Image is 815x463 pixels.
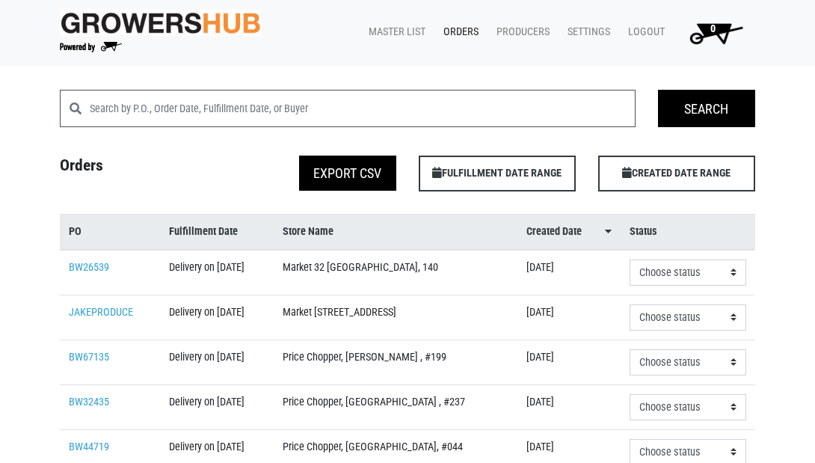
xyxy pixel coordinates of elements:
td: [DATE] [517,250,621,295]
td: Delivery on [DATE] [160,295,274,340]
td: [DATE] [517,340,621,384]
a: PO [69,224,151,240]
span: CREATED DATE RANGE [598,156,755,191]
a: BW26539 [69,261,109,274]
td: [DATE] [517,384,621,429]
input: Search by P.O., Order Date, Fulfillment Date, or Buyer [90,90,636,127]
input: Search [658,90,755,127]
td: Price Chopper, [PERSON_NAME] , #199 [274,340,517,384]
span: Status [630,224,657,240]
a: Logout [616,18,671,46]
a: Master List [357,18,431,46]
a: BW32435 [69,396,109,408]
span: FULFILLMENT DATE RANGE [419,156,576,191]
span: Store Name [283,224,333,240]
a: Created Date [526,224,612,240]
a: BW44719 [69,441,109,453]
a: Store Name [283,224,508,240]
td: Delivery on [DATE] [160,250,274,295]
td: Delivery on [DATE] [160,340,274,384]
a: Producers [485,18,556,46]
a: Orders [431,18,485,46]
span: PO [69,224,81,240]
td: Price Chopper, [GEOGRAPHIC_DATA] , #237 [274,384,517,429]
td: [DATE] [517,295,621,340]
td: Delivery on [DATE] [160,384,274,429]
img: original-fc7597fdc6adbb9d0e2ae620e786d1a2.jpg [60,10,261,36]
a: 0 [671,18,755,48]
img: Powered by Big Wheelbarrow [60,42,122,52]
span: Fulfillment Date [169,224,238,240]
a: BW67135 [69,351,109,364]
span: Created Date [526,224,582,240]
a: JAKEPRODUCE [69,306,133,319]
a: Status [630,224,746,240]
td: Market 32 [GEOGRAPHIC_DATA], 140 [274,250,517,295]
a: Settings [556,18,616,46]
h4: Orders [49,156,228,185]
span: 0 [710,22,716,35]
button: Export CSV [299,156,396,191]
td: Market [STREET_ADDRESS] [274,295,517,340]
a: Fulfillment Date [169,224,265,240]
img: Cart [683,18,749,48]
